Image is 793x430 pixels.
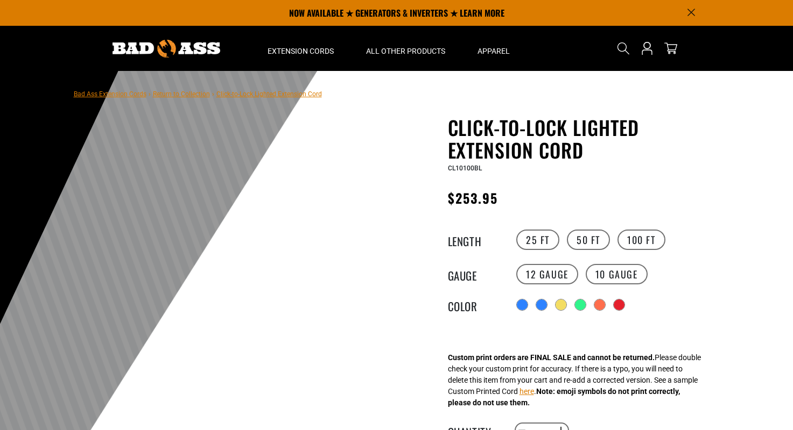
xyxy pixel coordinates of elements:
[615,40,632,57] summary: Search
[448,267,502,281] legend: Gauge
[567,230,610,250] label: 50 FT
[149,90,151,98] span: ›
[586,264,648,284] label: 10 Gauge
[448,188,499,207] span: $253.95
[153,90,210,98] a: Return to Collection
[448,116,712,161] h1: Click-to-Lock Lighted Extension Cord
[448,164,482,172] span: CL10100BL
[478,46,510,56] span: Apparel
[366,46,445,56] span: All Other Products
[212,90,214,98] span: ›
[617,230,665,250] label: 100 FT
[350,26,461,71] summary: All Other Products
[216,90,322,98] span: Click-to-Lock Lighted Extension Cord
[448,352,701,408] div: Please double check your custom print for accuracy. If there is a typo, you will need to delete t...
[461,26,526,71] summary: Apparel
[268,46,334,56] span: Extension Cords
[448,387,680,407] strong: Note: emoji symbols do not print correctly, please do not use them.
[520,386,534,397] button: here
[251,26,350,71] summary: Extension Cords
[448,298,502,312] legend: Color
[516,264,578,284] label: 12 Gauge
[74,87,322,100] nav: breadcrumbs
[74,90,146,98] a: Bad Ass Extension Cords
[516,230,559,250] label: 25 FT
[448,233,502,247] legend: Length
[113,40,220,58] img: Bad Ass Extension Cords
[448,353,655,362] strong: Custom print orders are FINAL SALE and cannot be returned.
